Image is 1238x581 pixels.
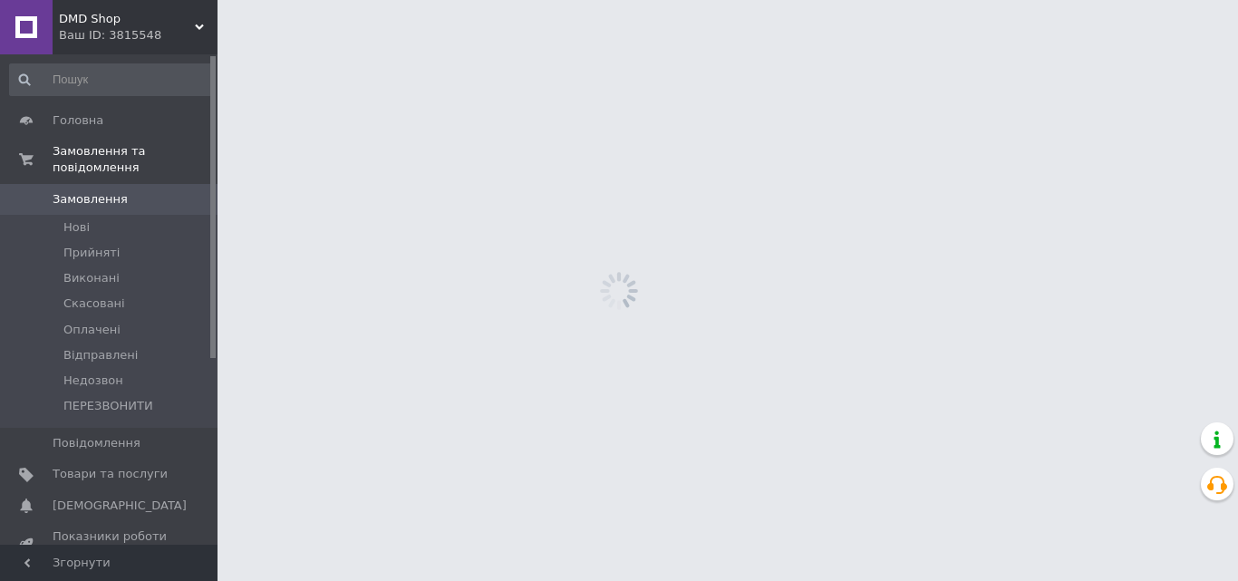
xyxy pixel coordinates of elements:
span: Показники роботи компанії [53,528,168,561]
span: Товари та послуги [53,466,168,482]
span: DMD Shop [59,11,195,27]
span: [DEMOGRAPHIC_DATA] [53,498,187,514]
span: Прийняті [63,245,120,261]
span: Замовлення [53,191,128,208]
span: Замовлення та повідомлення [53,143,218,176]
span: Повідомлення [53,435,140,451]
span: ПЕРЕЗВОНИТИ [63,398,153,414]
span: Виконані [63,270,120,286]
span: Оплачені [63,322,121,338]
span: Скасовані [63,295,125,312]
span: Недозвон [63,373,123,389]
span: Відправлені [63,347,138,363]
span: Головна [53,112,103,129]
input: Пошук [9,63,214,96]
span: Нові [63,219,90,236]
div: Ваш ID: 3815548 [59,27,218,44]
